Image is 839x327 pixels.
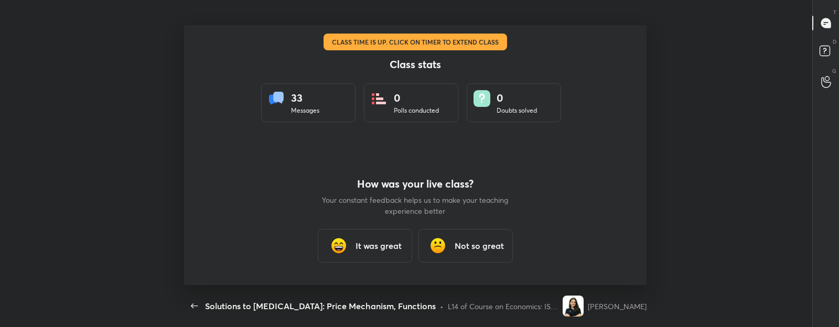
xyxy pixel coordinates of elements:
div: 0 [497,90,537,106]
p: D [833,38,836,46]
h3: Not so great [455,239,504,252]
img: frowning_face_cmp.gif [427,235,448,256]
div: Doubts solved [497,106,537,115]
h3: It was great [356,239,402,252]
p: G [832,67,836,75]
img: grinning_face_with_smiling_eyes_cmp.gif [328,235,349,256]
div: Polls conducted [394,106,439,115]
img: statsMessages.856aad98.svg [268,90,285,107]
img: doubts.8a449be9.svg [474,90,490,107]
h4: How was your live class? [321,178,510,190]
div: 33 [291,90,319,106]
div: • [440,301,444,312]
div: Solutions to [MEDICAL_DATA]: Price Mechanism, Functions [205,300,436,312]
img: statsPoll.b571884d.svg [371,90,388,107]
h4: Class stats [261,58,569,71]
p: T [833,8,836,16]
div: Messages [291,106,319,115]
p: Your constant feedback helps us to make your teaching experience better [321,194,510,216]
div: L14 of Course on Economics: ISC 11th [448,301,558,312]
img: ac645958af6d470e9914617ce266d6ae.jpg [563,296,584,317]
div: 0 [394,90,439,106]
div: [PERSON_NAME] [588,301,647,312]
